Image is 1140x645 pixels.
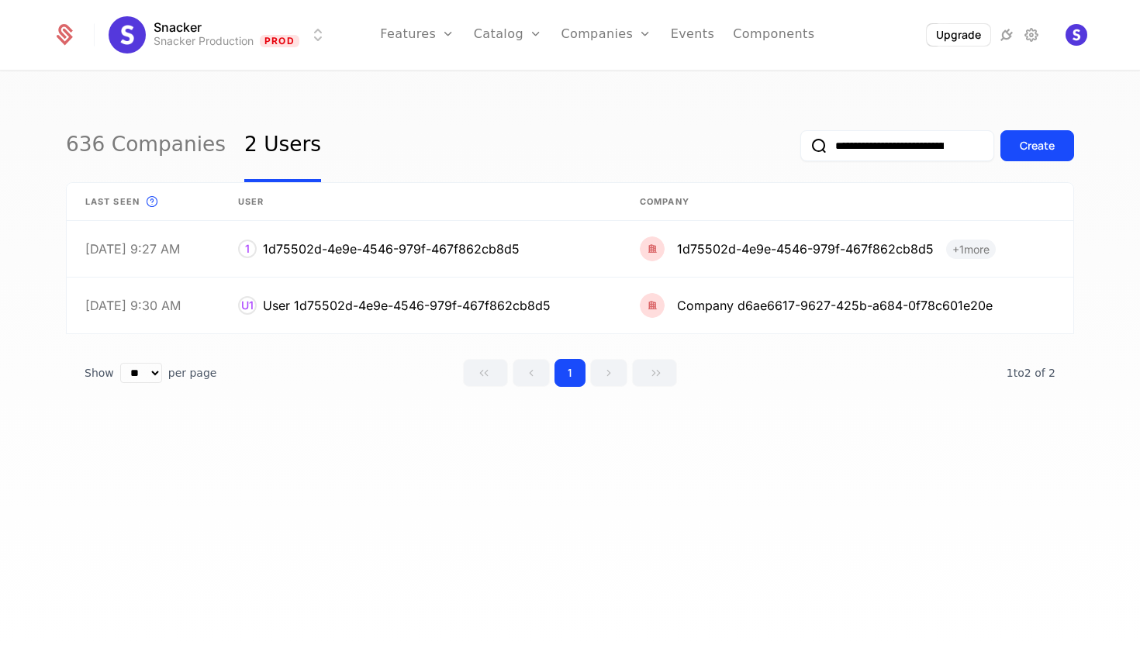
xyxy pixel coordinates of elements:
button: Select environment [113,18,327,52]
button: Go to next page [590,359,627,387]
th: Company [621,183,1073,221]
span: Snacker [154,21,202,33]
img: Shelby Stephens [1066,24,1087,46]
img: Snacker [109,16,146,53]
span: per page [168,365,217,381]
button: Go to first page [463,359,508,387]
span: Last seen [85,195,140,209]
button: Open user button [1066,24,1087,46]
a: Settings [1022,26,1041,44]
a: 636 Companies [66,109,226,182]
a: 2 Users [244,109,321,182]
button: Go to page 1 [554,359,586,387]
th: User [219,183,622,221]
button: Go to last page [632,359,677,387]
a: Integrations [997,26,1016,44]
button: Go to previous page [513,359,550,387]
button: Upgrade [927,24,990,46]
span: 2 [1007,367,1055,379]
button: Create [1000,130,1074,161]
select: Select page size [120,363,162,383]
span: Prod [260,35,299,47]
div: Page navigation [463,359,677,387]
div: Snacker Production [154,33,254,49]
div: Create [1020,138,1055,153]
span: Show [85,365,114,381]
div: Table pagination [66,359,1074,387]
span: 1 to 2 of [1007,367,1048,379]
